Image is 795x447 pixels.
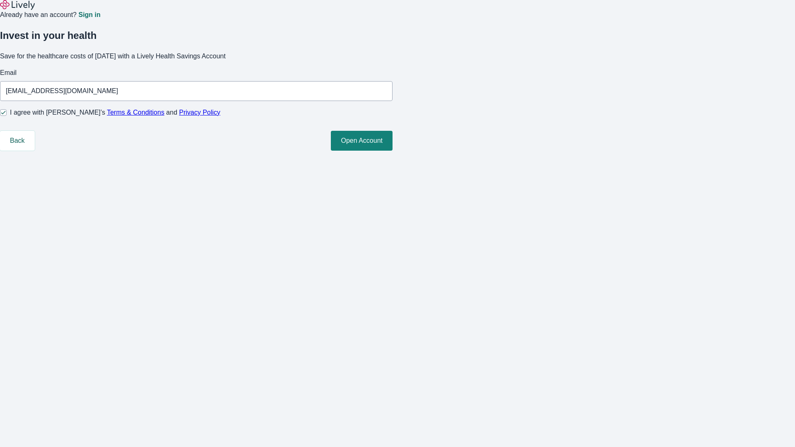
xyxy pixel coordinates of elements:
button: Open Account [331,131,393,151]
a: Privacy Policy [179,109,221,116]
a: Sign in [78,12,100,18]
span: I agree with [PERSON_NAME]’s and [10,108,220,118]
a: Terms & Conditions [107,109,164,116]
